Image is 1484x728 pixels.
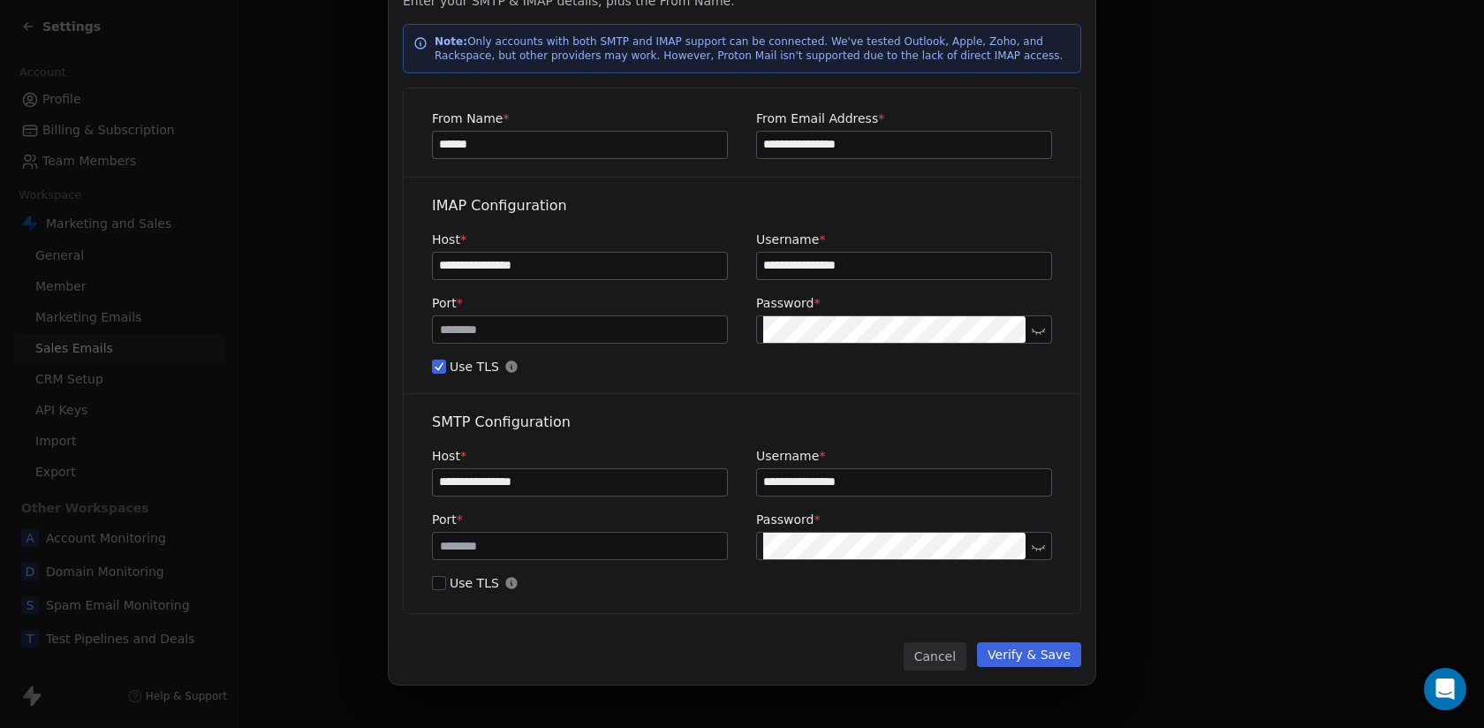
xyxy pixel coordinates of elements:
div: IMAP Configuration [432,195,1052,216]
label: Port [432,294,728,312]
span: Use TLS [432,358,1052,375]
label: Username [756,231,1052,248]
span: Use TLS [432,574,1052,592]
button: Use TLS [432,574,446,592]
label: Host [432,447,728,465]
button: Use TLS [432,358,446,375]
label: Host [432,231,728,248]
strong: Note: [435,35,467,48]
label: From Email Address [756,110,1052,127]
label: From Name [432,110,728,127]
button: Cancel [904,642,966,671]
label: Port [432,511,728,528]
label: Password [756,294,1052,312]
button: Verify & Save [977,642,1081,667]
p: Only accounts with both SMTP and IMAP support can be connected. We've tested Outlook, Apple, Zoho... [435,34,1071,63]
label: Username [756,447,1052,465]
div: SMTP Configuration [432,412,1052,433]
label: Password [756,511,1052,528]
